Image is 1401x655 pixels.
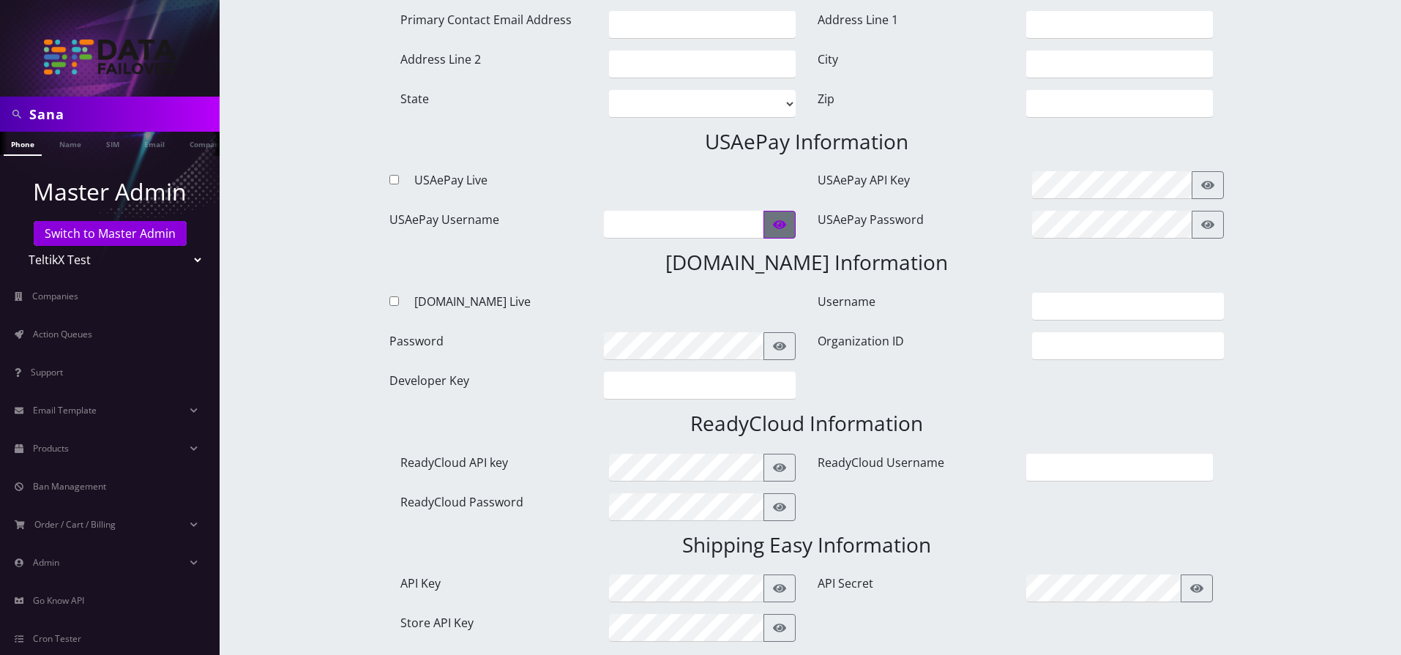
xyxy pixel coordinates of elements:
label: ReadyCloud Password [400,493,523,511]
span: Go Know API [33,594,84,607]
span: Products [33,442,69,454]
a: Name [52,132,89,154]
label: Primary Contact Email Address [400,11,572,29]
span: Order / Cart / Billing [34,518,116,531]
span: Email Template [33,404,97,416]
label: API Secret [818,574,873,592]
input: Search in Company [29,100,216,128]
label: City [818,50,838,68]
label: Address Line 1 [818,11,898,29]
h3: ReadyCloud Information [400,411,1213,436]
label: State [400,90,429,108]
span: Action Queues [33,328,92,340]
label: API Key [400,574,441,592]
span: Ban Management [33,480,106,493]
h3: USAePay Information [389,130,1224,154]
span: Companies [32,290,78,302]
label: ReadyCloud API key [400,454,508,471]
a: Email [137,132,172,154]
label: Developer Key [389,372,469,389]
label: USAePay Password [818,211,924,228]
span: Admin [33,556,59,569]
span: Support [31,366,63,378]
label: Zip [818,90,834,108]
a: SIM [99,132,127,154]
img: TeltikX Test [44,40,176,75]
label: USAePay API Key [818,171,910,189]
span: Cron Tester [33,632,81,645]
label: Organization ID [818,332,904,350]
h3: [DOMAIN_NAME] Information [389,250,1224,275]
label: USAePay Live [414,171,487,189]
a: Switch to Master Admin [34,221,187,246]
label: Password [389,332,444,350]
label: ReadyCloud Username [818,454,944,471]
h3: Shipping Easy Information [400,533,1213,558]
label: USAePay Username [389,211,499,228]
label: [DOMAIN_NAME] Live [414,293,531,310]
label: Username [818,293,875,310]
label: Address Line 2 [400,50,481,68]
a: Phone [4,132,42,156]
a: Company [182,132,231,154]
label: Store API Key [400,614,474,632]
